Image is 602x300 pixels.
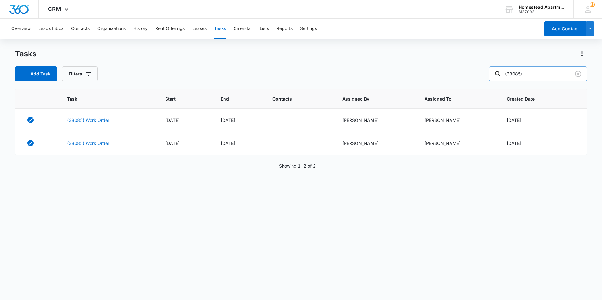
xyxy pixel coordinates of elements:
[15,49,36,59] h1: Tasks
[342,96,400,102] span: Assigned By
[38,19,64,39] button: Leads Inbox
[214,19,226,39] button: Tasks
[165,96,197,102] span: Start
[300,19,317,39] button: Settings
[342,140,409,147] div: [PERSON_NAME]
[67,117,109,123] a: (38085) Work Order
[573,69,583,79] button: Clear
[133,19,148,39] button: History
[272,96,318,102] span: Contacts
[425,96,483,102] span: Assigned To
[507,117,521,123] span: [DATE]
[519,10,564,14] div: account id
[67,96,141,102] span: Task
[165,141,180,146] span: [DATE]
[489,66,587,81] input: Search Tasks
[234,19,252,39] button: Calendar
[590,2,595,7] div: notifications count
[279,163,316,169] p: Showing 1-2 of 2
[590,2,595,7] span: 51
[221,141,235,146] span: [DATE]
[507,141,521,146] span: [DATE]
[425,117,492,123] div: [PERSON_NAME]
[577,49,587,59] button: Actions
[192,19,207,39] button: Leases
[71,19,90,39] button: Contacts
[62,66,98,81] button: Filters
[519,5,564,10] div: account name
[277,19,293,39] button: Reports
[15,66,57,81] button: Add Task
[48,6,61,12] span: CRM
[544,21,586,36] button: Add Contact
[67,140,109,147] a: (38085) Work Order
[342,117,409,123] div: [PERSON_NAME]
[425,140,492,147] div: [PERSON_NAME]
[507,96,568,102] span: Created Date
[11,19,31,39] button: Overview
[155,19,185,39] button: Rent Offerings
[165,117,180,123] span: [DATE]
[97,19,126,39] button: Organizations
[221,96,248,102] span: End
[221,117,235,123] span: [DATE]
[260,19,269,39] button: Lists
